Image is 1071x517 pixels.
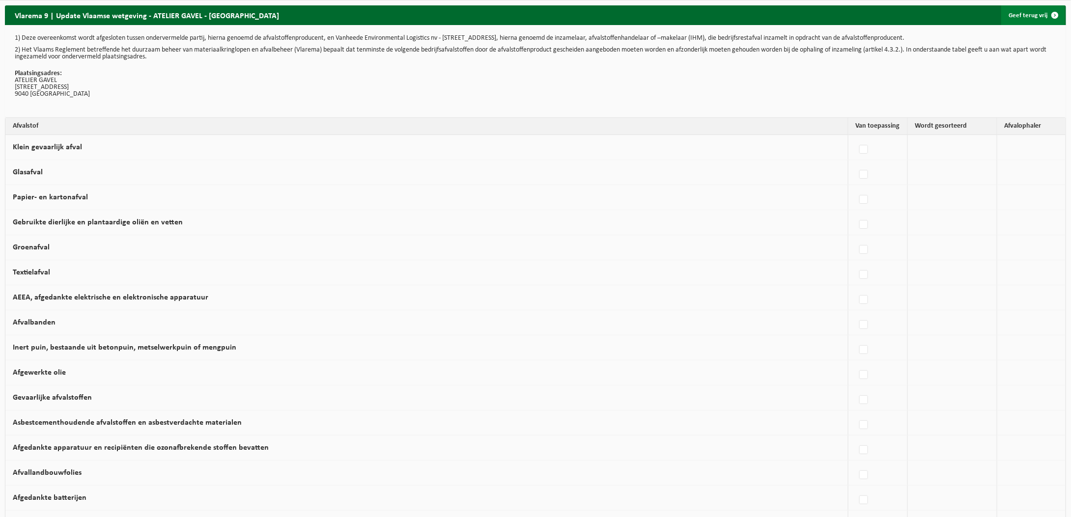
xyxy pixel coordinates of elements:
[13,419,242,427] label: Asbestcementhoudende afvalstoffen en asbestverdachte materialen
[5,5,289,25] h2: Vlarema 9 | Update Vlaamse wetgeving - ATELIER GAVEL - [GEOGRAPHIC_DATA]
[13,294,208,301] label: AEEA, afgedankte elektrische en elektronische apparatuur
[15,70,1056,98] p: ATELIER GAVEL [STREET_ADDRESS] 9040 [GEOGRAPHIC_DATA]
[997,118,1066,135] th: Afvalophaler
[15,70,62,77] strong: Plaatsingsadres:
[13,469,82,477] label: Afvallandbouwfolies
[13,168,43,176] label: Glasafval
[15,35,1056,42] p: 1) Deze overeenkomst wordt afgesloten tussen ondervermelde partij, hierna genoemd de afvalstoffen...
[13,444,269,452] label: Afgedankte apparatuur en recipiënten die ozonafbrekende stoffen bevatten
[13,494,86,502] label: Afgedankte batterijen
[13,143,82,151] label: Klein gevaarlijk afval
[908,118,997,135] th: Wordt gesorteerd
[13,394,92,402] label: Gevaarlijke afvalstoffen
[13,269,50,276] label: Textielafval
[15,47,1056,60] p: 2) Het Vlaams Reglement betreffende het duurzaam beheer van materiaalkringlopen en afvalbeheer (V...
[848,118,908,135] th: Van toepassing
[1001,5,1065,25] a: Geef terug vrij
[13,344,236,352] label: Inert puin, bestaande uit betonpuin, metselwerkpuin of mengpuin
[13,193,88,201] label: Papier- en kartonafval
[13,244,50,251] label: Groenafval
[13,319,56,327] label: Afvalbanden
[13,369,66,377] label: Afgewerkte olie
[13,218,183,226] label: Gebruikte dierlijke en plantaardige oliën en vetten
[5,118,848,135] th: Afvalstof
